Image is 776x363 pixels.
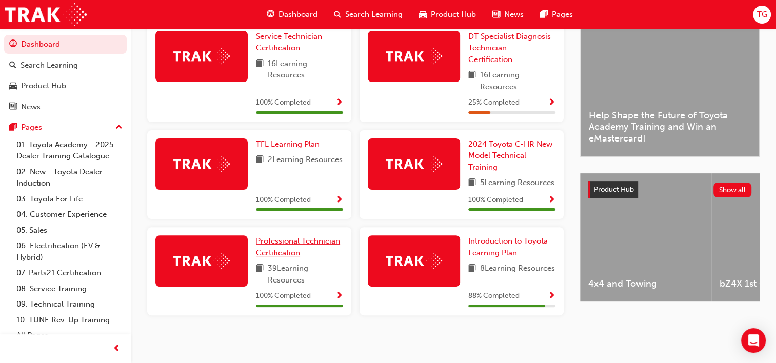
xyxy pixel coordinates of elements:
button: DashboardSearch LearningProduct HubNews [4,33,127,118]
span: Help Shape the Future of Toyota Academy Training and Win an eMastercard! [589,110,751,145]
span: Professional Technician Certification [256,236,340,257]
a: Search Learning [4,56,127,75]
a: 09. Technical Training [12,296,127,312]
button: Pages [4,118,127,137]
span: 100 % Completed [256,97,311,109]
div: Open Intercom Messenger [741,328,766,353]
span: 100 % Completed [468,194,523,206]
span: book-icon [468,69,476,92]
a: 02. New - Toyota Dealer Induction [12,164,127,191]
span: TG [757,9,767,21]
span: book-icon [256,154,264,167]
span: 2 Learning Resources [268,154,343,167]
span: Product Hub [431,9,476,21]
a: News [4,97,127,116]
span: guage-icon [267,8,274,21]
span: 16 Learning Resources [480,69,555,92]
a: guage-iconDashboard [258,4,326,25]
span: prev-icon [113,342,121,355]
span: Introduction to Toyota Learning Plan [468,236,548,257]
div: Search Learning [21,59,78,71]
span: Show Progress [548,292,555,301]
span: 100 % Completed [256,194,311,206]
button: Show Progress [335,194,343,207]
div: Product Hub [21,80,66,92]
span: Show Progress [335,196,343,205]
a: 2024 Toyota C-HR New Model Technical Training [468,138,555,173]
span: Pages [552,9,573,21]
span: book-icon [468,263,476,275]
a: car-iconProduct Hub [411,4,484,25]
a: search-iconSearch Learning [326,4,411,25]
button: Show Progress [548,194,555,207]
span: book-icon [468,177,476,190]
a: 07. Parts21 Certification [12,265,127,281]
span: pages-icon [9,123,17,132]
a: Professional Technician Certification [256,235,343,258]
a: TFL Learning Plan [256,138,324,150]
span: pages-icon [540,8,548,21]
span: Search Learning [345,9,403,21]
span: car-icon [9,82,17,91]
img: Trak [5,3,87,26]
a: Product Hub [4,76,127,95]
span: Show Progress [335,292,343,301]
a: Introduction to Toyota Learning Plan [468,235,555,258]
img: Trak [173,253,230,269]
span: Product Hub [594,185,634,194]
span: 88 % Completed [468,290,520,302]
span: 4x4 and Towing [588,278,703,290]
span: book-icon [256,58,264,81]
button: TG [753,6,771,24]
img: Trak [386,253,442,269]
span: News [504,9,524,21]
a: 01. Toyota Academy - 2025 Dealer Training Catalogue [12,137,127,164]
span: book-icon [256,263,264,286]
span: search-icon [334,8,341,21]
a: 06. Electrification (EV & Hybrid) [12,238,127,265]
a: 4x4 and Towing [580,173,711,301]
button: Show Progress [335,96,343,109]
button: Show Progress [548,290,555,302]
a: 03. Toyota For Life [12,191,127,207]
span: TFL Learning Plan [256,139,320,149]
span: 39 Learning Resources [268,263,343,286]
button: Show all [713,183,752,197]
button: Show Progress [548,96,555,109]
div: Pages [21,122,42,133]
a: 04. Customer Experience [12,207,127,223]
img: Trak [173,156,230,172]
button: Show Progress [335,290,343,302]
span: 16 Learning Resources [268,58,343,81]
span: 100 % Completed [256,290,311,302]
span: guage-icon [9,40,17,49]
a: Latest NewsShow allHelp Shape the Future of Toyota Academy Training and Win an eMastercard! [580,2,760,157]
span: Show Progress [548,196,555,205]
span: car-icon [419,8,427,21]
img: Trak [386,156,442,172]
a: Product HubShow all [588,181,751,198]
span: 5 Learning Resources [480,177,554,190]
div: News [21,101,41,113]
a: Dashboard [4,35,127,54]
img: Trak [386,48,442,64]
span: Show Progress [335,98,343,108]
a: 08. Service Training [12,281,127,297]
a: news-iconNews [484,4,532,25]
span: 25 % Completed [468,97,520,109]
span: 8 Learning Resources [480,263,555,275]
a: All Pages [12,328,127,344]
img: Trak [173,48,230,64]
a: Service Technician Certification [256,31,343,54]
span: Show Progress [548,98,555,108]
a: 05. Sales [12,223,127,238]
span: Dashboard [278,9,317,21]
a: pages-iconPages [532,4,581,25]
a: DT Specialist Diagnosis Technician Certification [468,31,555,66]
span: up-icon [115,121,123,134]
span: news-icon [492,8,500,21]
span: DT Specialist Diagnosis Technician Certification [468,32,551,64]
span: 2024 Toyota C-HR New Model Technical Training [468,139,552,172]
